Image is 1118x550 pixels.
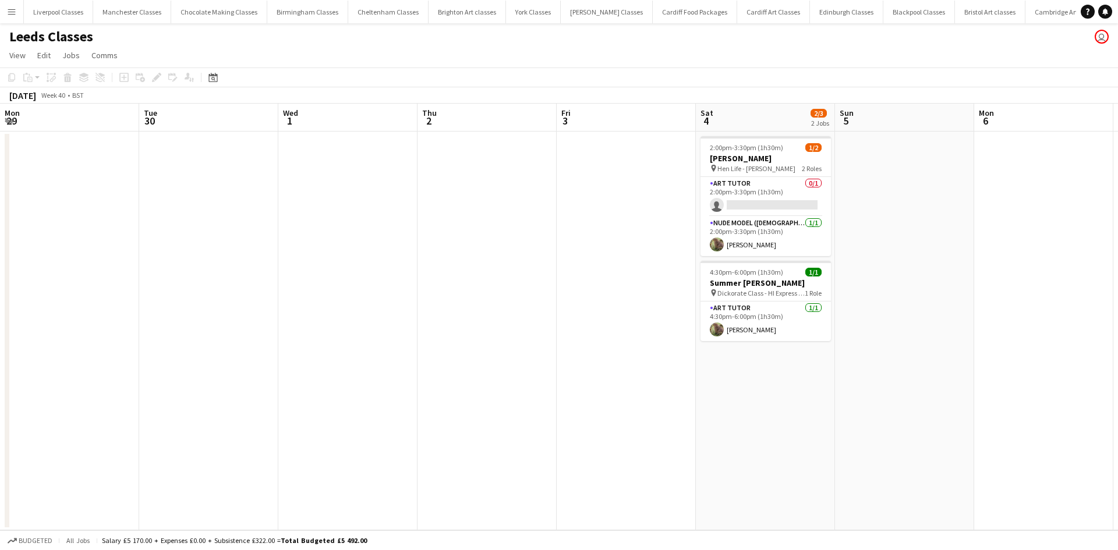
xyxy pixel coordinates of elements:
[805,143,822,152] span: 1/2
[171,1,267,23] button: Chocolate Making Classes
[810,1,883,23] button: Edinburgh Classes
[805,289,822,297] span: 1 Role
[91,50,118,61] span: Comms
[93,1,171,23] button: Manchester Classes
[9,90,36,101] div: [DATE]
[710,143,783,152] span: 2:00pm-3:30pm (1h30m)
[6,534,54,547] button: Budgeted
[979,108,994,118] span: Mon
[5,108,20,118] span: Mon
[281,536,367,545] span: Total Budgeted £5 492.00
[87,48,122,63] a: Comms
[1095,30,1109,44] app-user-avatar: VOSH Limited
[560,114,571,127] span: 3
[281,114,298,127] span: 1
[24,1,93,23] button: Liverpool Classes
[840,108,854,118] span: Sun
[422,108,437,118] span: Thu
[653,1,737,23] button: Cardiff Food Packages
[700,217,831,256] app-card-role: Nude Model ([DEMOGRAPHIC_DATA])1/12:00pm-3:30pm (1h30m)[PERSON_NAME]
[9,28,93,45] h1: Leeds Classes
[38,91,68,100] span: Week 40
[811,109,827,118] span: 2/3
[283,108,298,118] span: Wed
[737,1,810,23] button: Cardiff Art Classes
[62,50,80,61] span: Jobs
[802,164,822,173] span: 2 Roles
[955,1,1025,23] button: Bristol Art classes
[19,537,52,545] span: Budgeted
[700,278,831,288] h3: Summer [PERSON_NAME]
[142,114,157,127] span: 30
[561,108,571,118] span: Fri
[700,301,831,341] app-card-role: Art Tutor1/14:30pm-6:00pm (1h30m)[PERSON_NAME]
[838,114,854,127] span: 5
[267,1,348,23] button: Birmingham Classes
[700,153,831,164] h3: [PERSON_NAME]
[700,261,831,341] app-job-card: 4:30pm-6:00pm (1h30m)1/1Summer [PERSON_NAME] Dickorate Class - HI Express Leeds1 RoleArt Tutor1/1...
[717,289,805,297] span: Dickorate Class - HI Express Leeds
[5,48,30,63] a: View
[561,1,653,23] button: [PERSON_NAME] Classes
[700,108,713,118] span: Sat
[700,177,831,217] app-card-role: Art Tutor0/12:00pm-3:30pm (1h30m)
[977,114,994,127] span: 6
[420,114,437,127] span: 2
[58,48,84,63] a: Jobs
[3,114,20,127] span: 29
[102,536,367,545] div: Salary £5 170.00 + Expenses £0.00 + Subsistence £322.00 =
[72,91,84,100] div: BST
[699,114,713,127] span: 4
[700,136,831,256] app-job-card: 2:00pm-3:30pm (1h30m)1/2[PERSON_NAME] Hen Life - [PERSON_NAME]2 RolesArt Tutor0/12:00pm-3:30pm (1...
[1025,1,1111,23] button: Cambridge Art Classes
[64,536,92,545] span: All jobs
[811,119,829,127] div: 2 Jobs
[805,268,822,276] span: 1/1
[710,268,783,276] span: 4:30pm-6:00pm (1h30m)
[9,50,26,61] span: View
[883,1,955,23] button: Blackpool Classes
[33,48,55,63] a: Edit
[348,1,429,23] button: Cheltenham Classes
[37,50,51,61] span: Edit
[144,108,157,118] span: Tue
[429,1,506,23] button: Brighton Art classes
[717,164,795,173] span: Hen Life - [PERSON_NAME]
[506,1,561,23] button: York Classes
